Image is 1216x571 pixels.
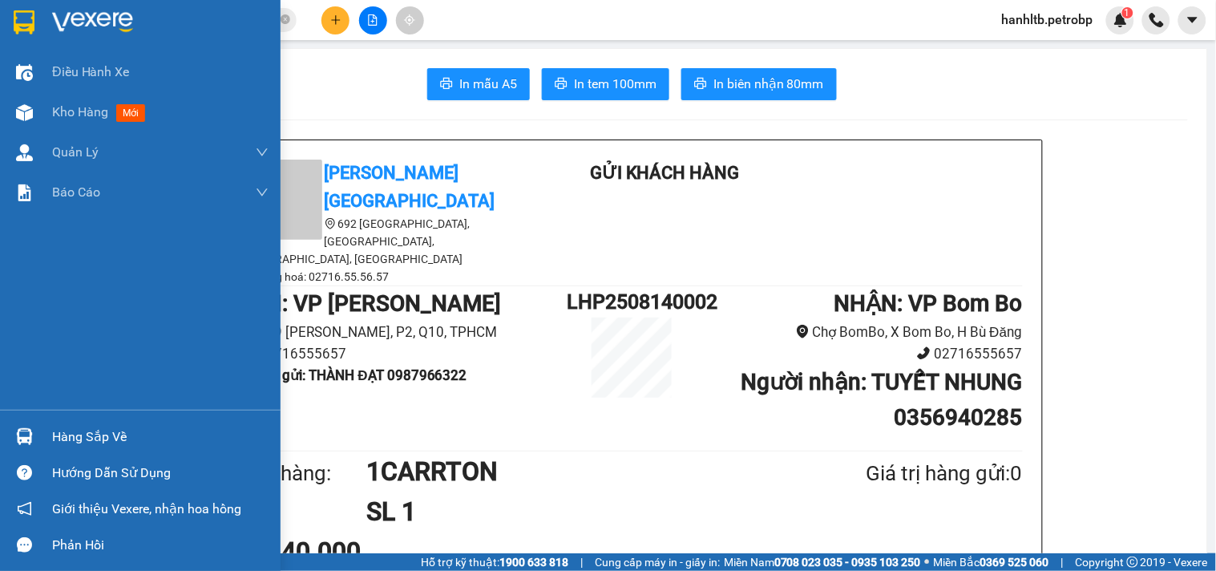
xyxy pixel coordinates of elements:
[404,14,415,26] span: aim
[17,465,32,480] span: question-circle
[242,268,531,285] li: Hàng hoá: 02716.55.56.57
[917,346,931,360] span: phone
[774,556,921,569] strong: 0708 023 035 - 0935 103 250
[359,6,387,34] button: file-add
[330,14,341,26] span: plus
[17,537,32,553] span: message
[281,13,290,28] span: close-circle
[567,286,697,318] h1: LHP2508140002
[52,533,269,557] div: Phản hồi
[499,556,568,569] strong: 1900 633 818
[580,553,583,571] span: |
[459,74,517,94] span: In mẫu A5
[366,452,788,492] h1: 1CARRTON
[925,559,930,565] span: ⚪️
[694,77,707,92] span: printer
[697,343,1023,365] li: 02716555657
[242,322,568,343] li: 309 [PERSON_NAME], P2, Q10, TPHCM
[681,68,837,100] button: printerIn biên nhận 80mm
[242,290,502,317] b: GỬI : VP [PERSON_NAME]
[242,343,568,365] li: 02716555657
[713,74,824,94] span: In biên nhận 80mm
[741,369,1022,431] b: Người nhận : TUYẾT NHUNG 0356940285
[16,64,33,81] img: warehouse-icon
[440,77,453,92] span: printer
[242,215,531,268] li: 692 [GEOGRAPHIC_DATA], [GEOGRAPHIC_DATA], [GEOGRAPHIC_DATA], [GEOGRAPHIC_DATA]
[724,553,921,571] span: Miền Nam
[325,163,495,211] b: [PERSON_NAME][GEOGRAPHIC_DATA]
[52,425,269,449] div: Hàng sắp về
[834,290,1022,317] b: NHẬN : VP Bom Bo
[256,146,269,159] span: down
[52,104,108,119] span: Kho hàng
[788,457,1022,490] div: Giá trị hàng gửi: 0
[1122,7,1133,18] sup: 1
[595,553,720,571] span: Cung cấp máy in - giấy in:
[14,10,34,34] img: logo-vxr
[242,367,467,383] b: Người gửi : THÀNH ĐẠT 0987966322
[1178,6,1206,34] button: caret-down
[1127,557,1138,568] span: copyright
[16,428,33,445] img: warehouse-icon
[52,461,269,485] div: Hướng dẫn sử dụng
[321,6,349,34] button: plus
[542,68,669,100] button: printerIn tem 100mm
[555,77,568,92] span: printer
[256,186,269,199] span: down
[796,325,810,338] span: environment
[17,501,32,516] span: notification
[281,14,290,24] span: close-circle
[16,184,33,201] img: solution-icon
[52,499,241,519] span: Giới thiệu Vexere, nhận hoa hồng
[242,457,367,490] div: Tên hàng:
[697,322,1023,343] li: Chợ BomBo, X Bom Bo, H Bù Đăng
[574,74,656,94] span: In tem 100mm
[1186,13,1200,27] span: caret-down
[116,104,145,122] span: mới
[366,492,788,532] h1: SL 1
[16,144,33,161] img: warehouse-icon
[52,62,130,82] span: Điều hành xe
[934,553,1049,571] span: Miền Bắc
[590,163,740,183] b: Gửi khách hàng
[16,104,33,121] img: warehouse-icon
[367,14,378,26] span: file-add
[1061,553,1064,571] span: |
[427,68,530,100] button: printerIn mẫu A5
[1113,13,1128,27] img: icon-new-feature
[1149,13,1164,27] img: phone-icon
[989,10,1106,30] span: hanhltb.petrobp
[980,556,1049,569] strong: 0369 525 060
[52,142,99,162] span: Quản Lý
[1125,7,1130,18] span: 1
[325,218,336,229] span: environment
[396,6,424,34] button: aim
[52,182,100,202] span: Báo cáo
[421,553,568,571] span: Hỗ trợ kỹ thuật:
